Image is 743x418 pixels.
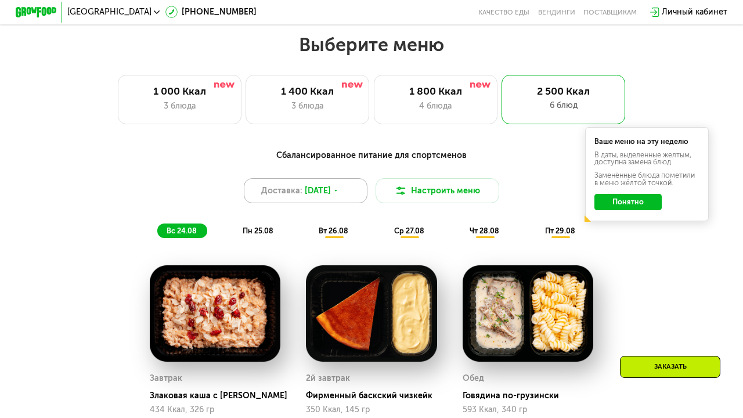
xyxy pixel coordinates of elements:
div: 6 блюд [512,99,615,111]
div: 4 блюда [384,100,486,112]
div: Ваше меню на эту неделю [594,138,699,145]
span: Доставка: [261,185,302,197]
span: пт 29.08 [545,226,575,235]
span: пн 25.08 [243,226,273,235]
div: Завтрак [150,371,182,387]
a: Вендинги [538,8,575,16]
div: Говядина по-грузински [463,391,601,401]
a: Качество еды [478,8,529,16]
div: 3 блюда [128,100,230,112]
button: Понятно [594,194,662,210]
div: поставщикам [583,8,637,16]
div: 1 800 Ккал [384,85,486,98]
div: 2 500 Ккал [512,85,615,98]
span: [DATE] [305,185,331,197]
div: Злаковая каша с [PERSON_NAME] [150,391,288,401]
span: [GEOGRAPHIC_DATA] [67,8,152,16]
div: 3 блюда [257,100,359,112]
div: Фирменный баскский чизкейк [306,391,445,401]
span: вт 26.08 [319,226,348,235]
span: чт 28.08 [470,226,499,235]
button: Настроить меню [376,178,499,203]
span: ср 27.08 [394,226,424,235]
div: Заказать [620,356,720,378]
h2: Выберите меню [33,33,710,56]
div: Сбалансированное питание для спортсменов [66,149,677,162]
div: 1 000 Ккал [128,85,230,98]
div: Заменённые блюда пометили в меню жёлтой точкой. [594,172,699,186]
div: 350 Ккал, 145 гр [306,405,437,415]
div: Личный кабинет [662,6,727,18]
div: 593 Ккал, 340 гр [463,405,593,415]
div: Обед [463,371,484,387]
div: 434 Ккал, 326 гр [150,405,280,415]
div: 2й завтрак [306,371,350,387]
div: 1 400 Ккал [257,85,359,98]
span: вс 24.08 [167,226,197,235]
a: [PHONE_NUMBER] [165,6,257,18]
div: В даты, выделенные желтым, доступна замена блюд. [594,152,699,166]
